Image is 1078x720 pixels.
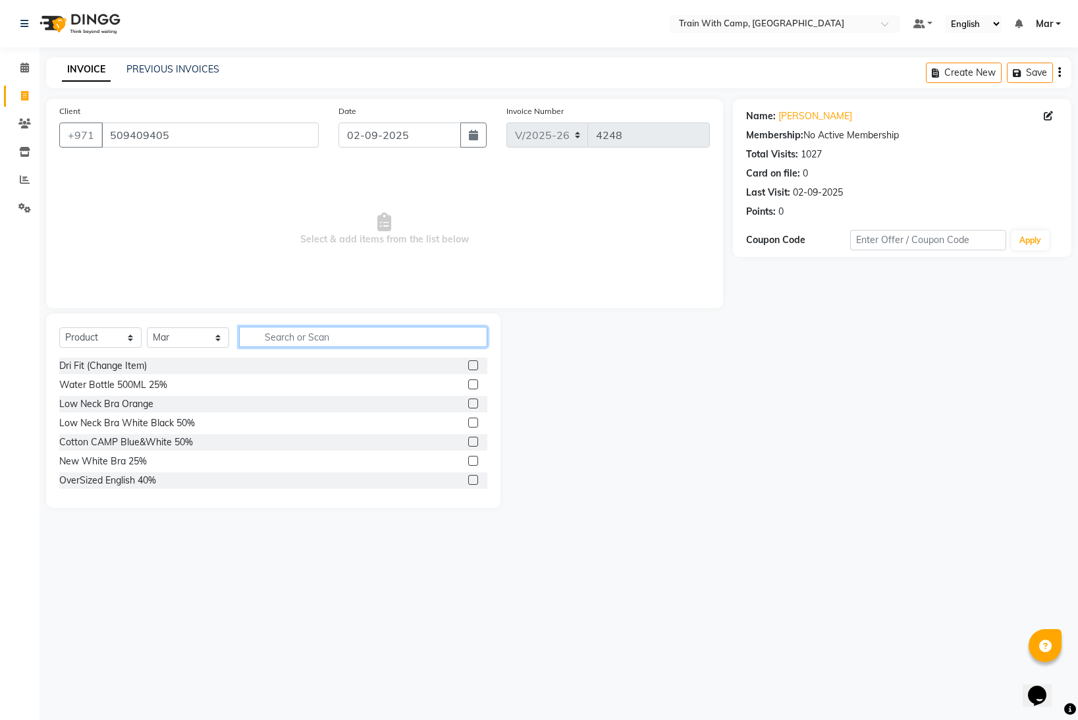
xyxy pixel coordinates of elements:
[746,128,1058,142] div: No Active Membership
[926,63,1002,83] button: Create New
[59,474,156,487] div: OverSized English 40%
[778,205,784,219] div: 0
[746,205,776,219] div: Points:
[506,105,564,117] label: Invoice Number
[59,416,195,430] div: Low Neck Bra White Black 50%
[59,455,147,468] div: New White Bra 25%
[59,435,193,449] div: Cotton CAMP Blue&White 50%
[746,233,850,247] div: Coupon Code
[62,58,111,82] a: INVOICE
[1007,63,1053,83] button: Save
[126,63,219,75] a: PREVIOUS INVOICES
[778,109,852,123] a: [PERSON_NAME]
[746,148,798,161] div: Total Visits:
[803,167,808,180] div: 0
[746,128,803,142] div: Membership:
[59,397,153,411] div: Low Neck Bra Orange
[101,123,319,148] input: Search by Name/Mobile/Email/Code
[793,186,843,200] div: 02-09-2025
[59,123,103,148] button: +971
[59,359,147,373] div: Dri Fit (Change Item)
[59,105,80,117] label: Client
[746,186,790,200] div: Last Visit:
[1036,17,1053,31] span: Mar
[59,378,167,392] div: Water Bottle 500ML 25%
[801,148,822,161] div: 1027
[1011,231,1049,250] button: Apply
[850,230,1006,250] input: Enter Offer / Coupon Code
[34,5,124,42] img: logo
[746,109,776,123] div: Name:
[746,167,800,180] div: Card on file:
[59,163,710,295] span: Select & add items from the list below
[239,327,487,347] input: Search or Scan
[338,105,356,117] label: Date
[1023,667,1065,707] iframe: chat widget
